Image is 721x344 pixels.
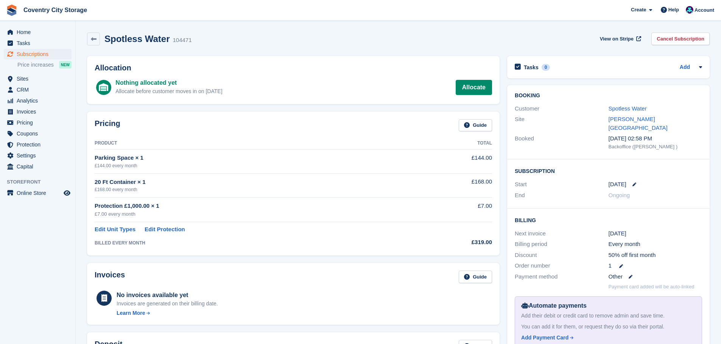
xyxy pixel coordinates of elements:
div: £144.00 every month [95,162,419,169]
div: Every month [609,240,702,249]
div: 50% off first month [609,251,702,260]
span: 1 [609,262,612,270]
a: menu [4,106,72,117]
a: Cancel Subscription [651,33,710,45]
div: BILLED EVERY MONTH [95,240,419,246]
span: Settings [17,150,62,161]
div: Next invoice [515,229,608,238]
a: menu [4,84,72,95]
img: stora-icon-8386f47178a22dfd0bd8f6a31ec36ba5ce8667c1dd55bd0f319d3a0aa187defe.svg [6,5,17,16]
a: Allocate [456,80,492,95]
div: NEW [59,61,72,68]
span: Protection [17,139,62,150]
div: [DATE] [609,229,702,238]
div: Booked [515,134,608,150]
span: View on Stripe [600,35,634,43]
td: £7.00 [419,198,492,222]
span: Help [668,6,679,14]
h2: Spotless Water [104,34,170,44]
h2: Allocation [95,64,492,72]
a: Guide [459,271,492,283]
a: Edit Unit Types [95,225,135,234]
span: Tasks [17,38,62,48]
time: 2025-08-31 23:00:00 UTC [609,180,626,189]
span: Ongoing [609,192,630,198]
div: 20 Ft Container × 1 [95,178,419,187]
a: menu [4,27,72,37]
div: 0 [542,64,550,71]
div: Nothing allocated yet [115,78,222,87]
p: Payment card added will be auto-linked [609,283,695,291]
div: Allocate before customer moves in on [DATE] [115,87,222,95]
th: Total [419,137,492,149]
span: Analytics [17,95,62,106]
a: Preview store [62,188,72,198]
a: Learn More [117,309,218,317]
div: Order number [515,262,608,270]
a: menu [4,117,72,128]
a: menu [4,49,72,59]
div: Start [515,180,608,189]
div: Customer [515,104,608,113]
div: [DATE] 02:58 PM [609,134,702,143]
h2: Invoices [95,271,125,283]
td: £168.00 [419,173,492,197]
a: menu [4,95,72,106]
div: Site [515,115,608,132]
span: Sites [17,73,62,84]
td: £144.00 [419,149,492,173]
div: Invoices are generated on their billing date. [117,300,218,308]
span: Account [695,6,714,14]
div: Automate payments [521,301,696,310]
span: Coupons [17,128,62,139]
a: Spotless Water [609,105,647,112]
a: menu [4,188,72,198]
div: Parking Space × 1 [95,154,419,162]
h2: Billing [515,216,702,224]
h2: Pricing [95,119,120,132]
div: End [515,191,608,200]
img: Michael Doherty [686,6,693,14]
div: You can add it for them, or request they do so via their portal. [521,323,696,331]
span: Invoices [17,106,62,117]
div: £7.00 every month [95,210,419,218]
h2: Subscription [515,167,702,174]
a: menu [4,38,72,48]
span: Home [17,27,62,37]
a: Price increases NEW [17,61,72,69]
span: Price increases [17,61,54,68]
div: £168.00 every month [95,186,419,193]
span: Capital [17,161,62,172]
a: Edit Protection [145,225,185,234]
div: Billing period [515,240,608,249]
div: Payment method [515,272,608,281]
a: Coventry City Storage [20,4,90,16]
h2: Tasks [524,64,539,71]
a: menu [4,128,72,139]
div: Learn More [117,309,145,317]
a: Add [680,63,690,72]
div: Other [609,272,702,281]
span: Pricing [17,117,62,128]
div: Backoffice ([PERSON_NAME] ) [609,143,702,151]
a: View on Stripe [597,33,643,45]
div: Discount [515,251,608,260]
a: menu [4,150,72,161]
div: 104471 [173,36,192,45]
a: menu [4,161,72,172]
span: Create [631,6,646,14]
span: CRM [17,84,62,95]
div: Add Payment Card [521,334,568,342]
a: menu [4,139,72,150]
div: No invoices available yet [117,291,218,300]
a: menu [4,73,72,84]
span: Storefront [7,178,75,186]
div: Add their debit or credit card to remove admin and save time. [521,312,696,320]
div: Protection £1,000.00 × 1 [95,202,419,210]
span: Subscriptions [17,49,62,59]
a: [PERSON_NAME][GEOGRAPHIC_DATA] [609,116,668,131]
span: Online Store [17,188,62,198]
a: Guide [459,119,492,132]
div: £319.00 [419,238,492,247]
th: Product [95,137,419,149]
